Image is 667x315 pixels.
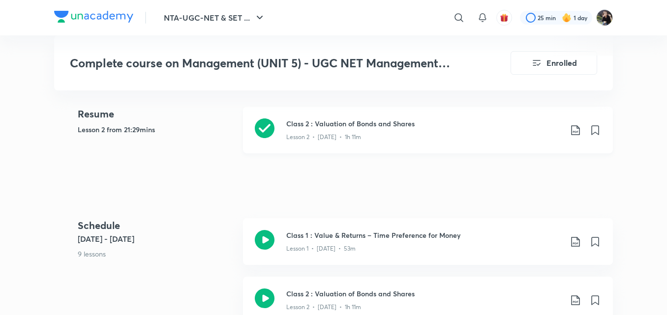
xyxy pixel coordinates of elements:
[496,10,512,26] button: avatar
[158,8,272,28] button: NTA-UGC-NET & SET ...
[286,230,562,240] h3: Class 1 : Value & Returns – Time Preference for Money
[286,244,356,253] p: Lesson 1 • [DATE] • 53m
[511,51,597,75] button: Enrolled
[78,249,235,259] p: 9 lessons
[78,107,235,121] h4: Resume
[286,133,361,142] p: Lesson 2 • [DATE] • 1h 11m
[243,218,613,277] a: Class 1 : Value & Returns – Time Preference for MoneyLesson 1 • [DATE] • 53m
[286,303,361,312] p: Lesson 2 • [DATE] • 1h 11m
[286,118,562,129] h3: Class 2 : Valuation of Bonds and Shares
[286,288,562,299] h3: Class 2 : Valuation of Bonds and Shares
[562,13,572,23] img: streak
[243,107,613,165] a: Class 2 : Valuation of Bonds and SharesLesson 2 • [DATE] • 1h 11m
[70,56,455,70] h3: Complete course on Management (UNIT 5) - UGC NET Management [DATE]
[500,13,509,22] img: avatar
[596,9,613,26] img: prerna kapoor
[78,218,235,233] h4: Schedule
[54,11,133,23] img: Company Logo
[54,11,133,25] a: Company Logo
[78,233,235,245] h5: [DATE] - [DATE]
[78,124,235,135] h5: Lesson 2 from 21:29mins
